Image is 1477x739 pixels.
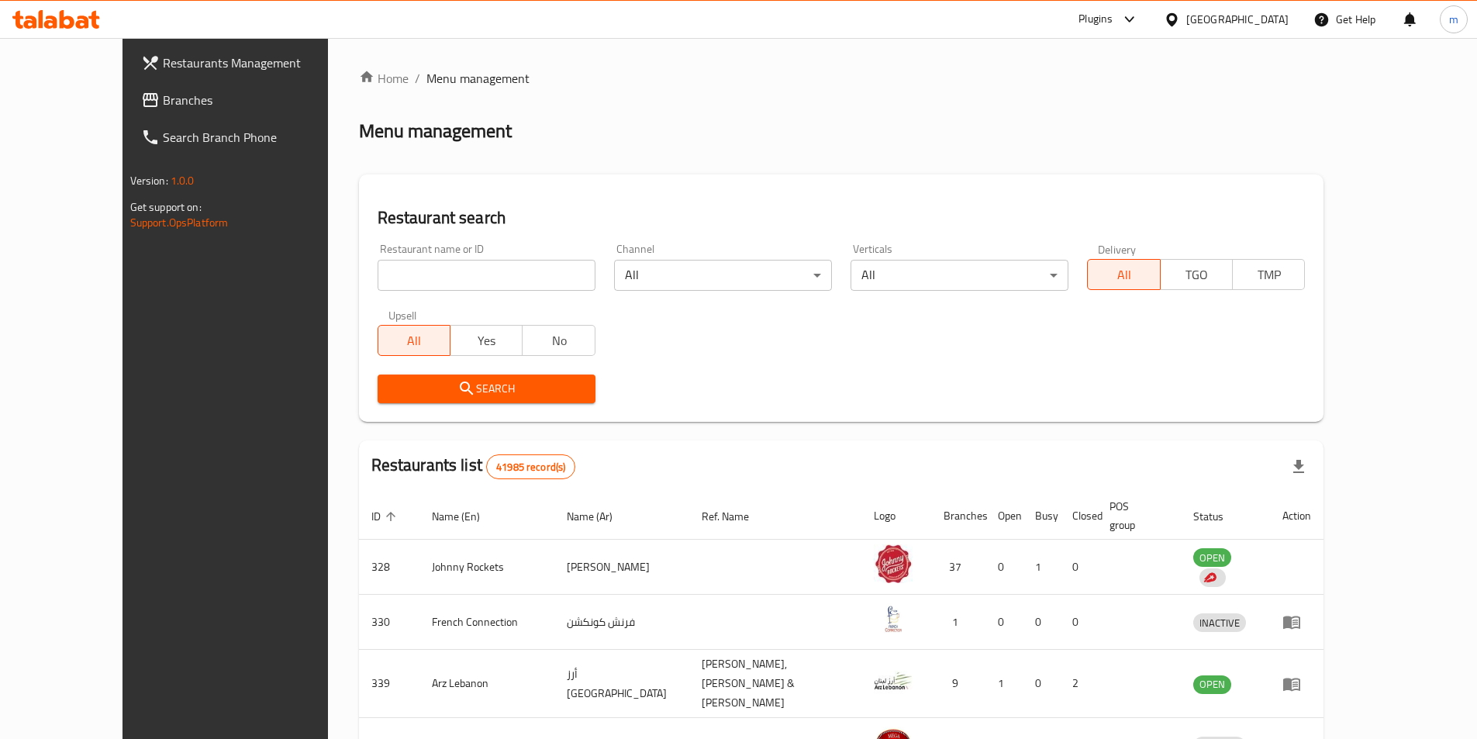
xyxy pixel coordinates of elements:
td: أرز [GEOGRAPHIC_DATA] [554,650,689,718]
span: Search Branch Phone [163,128,357,147]
td: 0 [1060,540,1097,595]
th: Open [985,492,1023,540]
th: Branches [931,492,985,540]
a: Support.OpsPlatform [130,212,229,233]
td: 2 [1060,650,1097,718]
img: French Connection [874,599,913,638]
td: 0 [985,540,1023,595]
span: Status [1193,507,1244,526]
span: OPEN [1193,549,1231,567]
span: m [1449,11,1458,28]
div: OPEN [1193,548,1231,567]
td: 328 [359,540,419,595]
button: TMP [1232,259,1305,290]
td: 1 [985,650,1023,718]
button: No [522,325,595,356]
td: 330 [359,595,419,650]
span: Branches [163,91,357,109]
th: Busy [1023,492,1060,540]
span: Ref. Name [702,507,769,526]
div: Total records count [486,454,575,479]
span: OPEN [1193,675,1231,693]
td: 339 [359,650,419,718]
div: All [851,260,1068,291]
a: Branches [129,81,369,119]
td: 1 [931,595,985,650]
li: / [415,69,420,88]
span: Name (En) [432,507,500,526]
td: [PERSON_NAME],[PERSON_NAME] & [PERSON_NAME] [689,650,861,718]
img: Arz Lebanon [874,661,913,700]
span: Get support on: [130,197,202,217]
span: TMP [1239,264,1299,286]
div: Menu [1282,613,1311,631]
td: 1 [1023,540,1060,595]
input: Search for restaurant name or ID.. [378,260,595,291]
div: Menu [1282,675,1311,693]
span: INACTIVE [1193,614,1246,632]
nav: breadcrumb [359,69,1324,88]
span: POS group [1109,497,1162,534]
button: Search [378,375,595,403]
div: INACTIVE [1193,613,1246,632]
td: Arz Lebanon [419,650,555,718]
th: Action [1270,492,1323,540]
td: 0 [1060,595,1097,650]
span: 41985 record(s) [487,460,575,475]
div: Plugins [1078,10,1113,29]
a: Search Branch Phone [129,119,369,156]
img: delivery hero logo [1203,571,1216,585]
td: فرنش كونكشن [554,595,689,650]
td: 0 [985,595,1023,650]
div: [GEOGRAPHIC_DATA] [1186,11,1289,28]
button: Yes [450,325,523,356]
span: Search [390,379,583,399]
button: All [378,325,450,356]
td: [PERSON_NAME] [554,540,689,595]
h2: Menu management [359,119,512,143]
a: Home [359,69,409,88]
button: TGO [1160,259,1233,290]
span: Name (Ar) [567,507,633,526]
label: Upsell [388,309,417,320]
td: 37 [931,540,985,595]
div: Export file [1280,448,1317,485]
th: Logo [861,492,931,540]
div: All [614,260,832,291]
td: French Connection [419,595,555,650]
button: All [1087,259,1160,290]
td: 0 [1023,595,1060,650]
span: No [529,330,588,352]
h2: Restaurant search [378,206,1306,230]
a: Restaurants Management [129,44,369,81]
span: Restaurants Management [163,54,357,72]
span: Yes [457,330,516,352]
label: Delivery [1098,243,1137,254]
div: OPEN [1193,675,1231,694]
span: All [1094,264,1154,286]
h2: Restaurants list [371,454,576,479]
th: Closed [1060,492,1097,540]
span: Menu management [426,69,530,88]
span: Version: [130,171,168,191]
span: ID [371,507,401,526]
img: Johnny Rockets [874,544,913,583]
span: All [385,330,444,352]
td: Johnny Rockets [419,540,555,595]
div: Indicates that the vendor menu management has been moved to DH Catalog service [1199,568,1226,587]
td: 9 [931,650,985,718]
span: TGO [1167,264,1227,286]
span: 1.0.0 [171,171,195,191]
td: 0 [1023,650,1060,718]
